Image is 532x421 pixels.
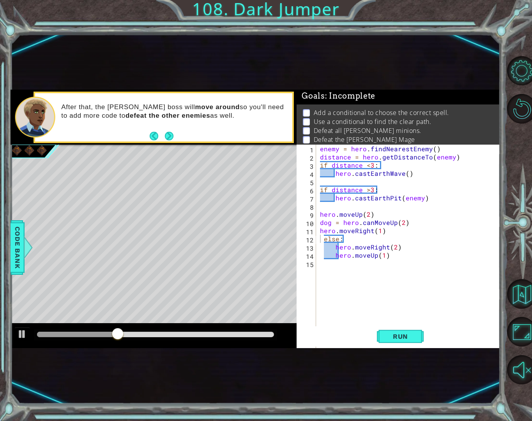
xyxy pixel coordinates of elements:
div: 1 [298,146,316,154]
p: Add a conditional to choose the correct spell. [314,108,449,117]
span: Goals [302,91,375,101]
div: 3 [298,162,316,170]
div: Level Map [11,145,371,374]
button: Next [165,132,173,140]
div: 15 [298,260,316,269]
strong: move around [195,103,240,111]
div: 2 [298,154,316,162]
p: After that, the [PERSON_NAME] boss will so you'll need to add more code to as well. [61,103,287,120]
p: Use a conditional to find the clear path. [314,117,431,126]
span: : Incomplete [325,91,375,101]
div: 4 [298,170,316,179]
p: Defeat all [PERSON_NAME] minions. [314,126,421,135]
div: 10 [298,219,316,228]
div: 14 [298,252,316,260]
button: Back [150,132,165,140]
span: Run [385,333,416,340]
div: 6 [298,187,316,195]
img: Image for 6113a193fd61bb00264c49c0 [35,144,48,157]
div: 8 [298,203,316,211]
div: 13 [298,244,316,252]
img: Image for 6113a193fd61bb00264c49c0 [11,144,23,157]
img: Image for 6113a193fd61bb00264c49c0 [23,144,35,157]
a: Back to Map [508,275,532,313]
div: 11 [298,228,316,236]
button: Shift+Enter: Run current code. [377,326,424,347]
div: 7 [298,195,316,203]
div: 12 [298,236,316,244]
div: 9 [298,211,316,219]
span: Code Bank [11,224,24,271]
div: 5 [298,179,316,187]
strong: defeat the other enemies [125,112,210,119]
button: Ctrl + P: Play [14,327,30,343]
p: Defeat the [PERSON_NAME] Mage [314,135,415,144]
